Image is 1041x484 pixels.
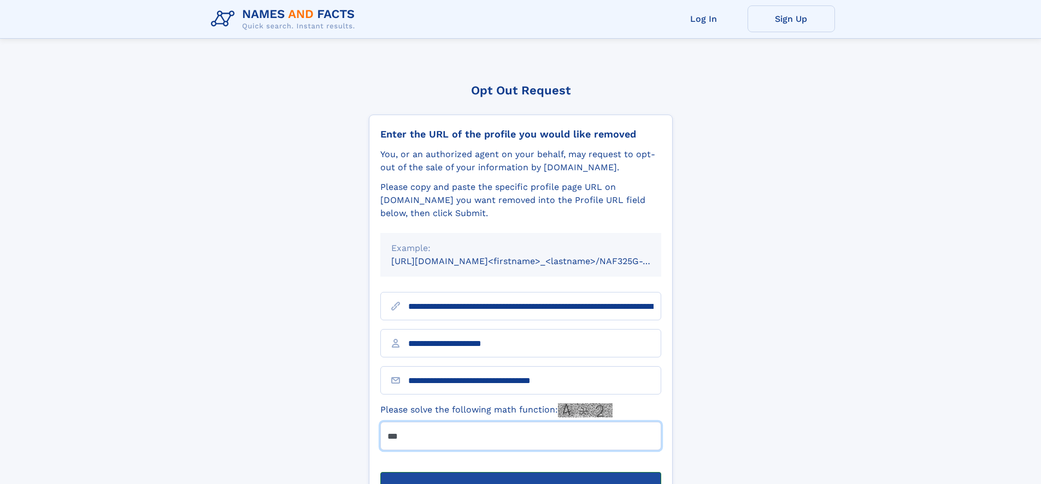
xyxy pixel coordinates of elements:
[380,148,661,174] div: You, or an authorized agent on your behalf, may request to opt-out of the sale of your informatio...
[380,181,661,220] div: Please copy and paste the specific profile page URL on [DOMAIN_NAME] you want removed into the Pr...
[380,128,661,140] div: Enter the URL of the profile you would like removed
[748,5,835,32] a: Sign Up
[207,4,364,34] img: Logo Names and Facts
[391,256,682,266] small: [URL][DOMAIN_NAME]<firstname>_<lastname>/NAF325G-xxxxxxxx
[380,403,613,417] label: Please solve the following math function:
[391,242,650,255] div: Example:
[369,83,673,97] div: Opt Out Request
[660,5,748,32] a: Log In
